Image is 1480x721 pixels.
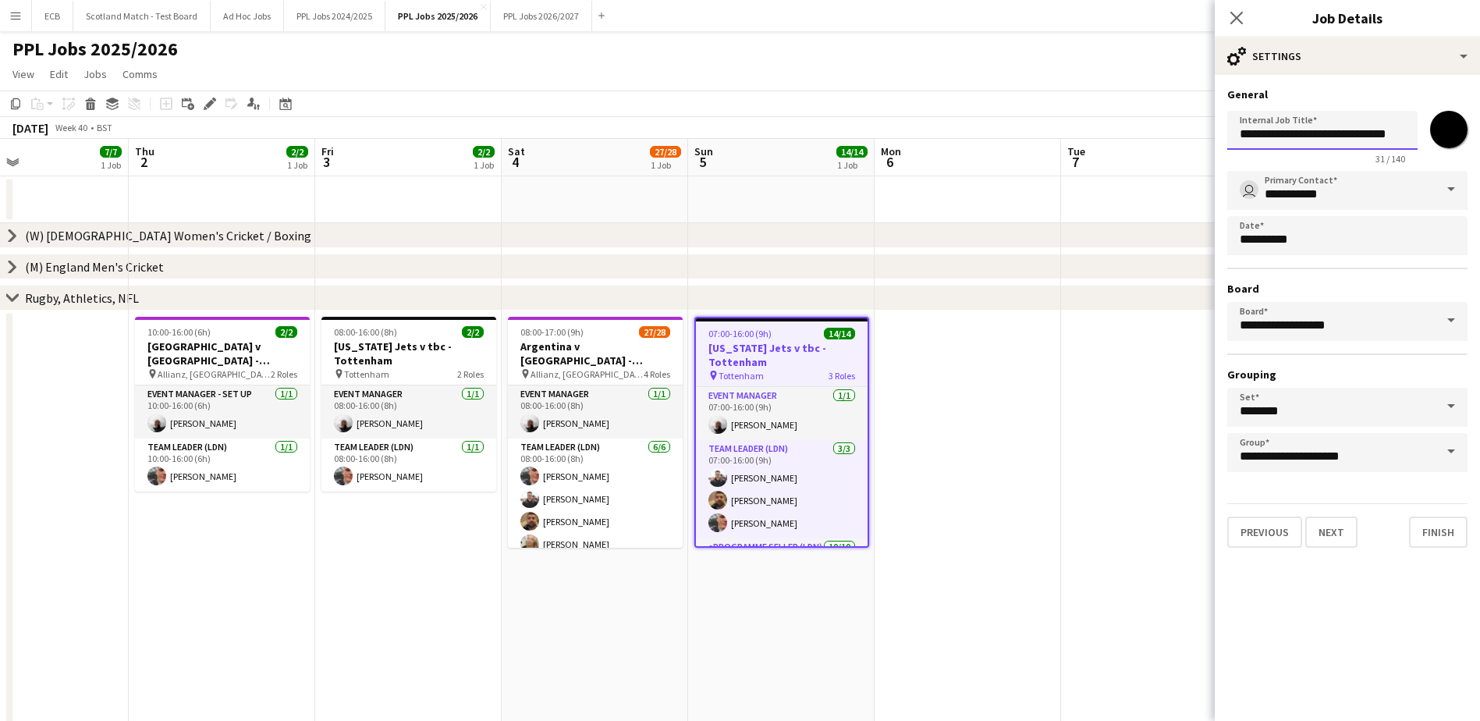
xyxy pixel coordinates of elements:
app-card-role: Event Manager1/108:00-16:00 (8h)[PERSON_NAME] [321,385,496,439]
span: 2/2 [473,146,495,158]
a: Jobs [77,64,113,84]
button: Finish [1409,517,1468,548]
span: 14/14 [824,328,855,339]
div: (M) England Men's Cricket [25,259,164,275]
div: Rugby, Athletics, NFL [25,290,139,306]
div: 1 Job [287,159,307,171]
span: Thu [135,144,154,158]
span: Edit [50,67,68,81]
div: Settings [1215,37,1480,75]
button: PPL Jobs 2024/2025 [284,1,385,31]
h1: PPL Jobs 2025/2026 [12,37,178,61]
app-card-role: Team Leader (LDN)1/110:00-16:00 (6h)[PERSON_NAME] [135,439,310,492]
button: PPL Jobs 2025/2026 [385,1,491,31]
div: 1 Job [101,159,121,171]
span: 2/2 [275,326,297,338]
a: Comms [116,64,164,84]
span: Allianz, [GEOGRAPHIC_DATA] [158,368,271,380]
span: Jobs [83,67,107,81]
span: Fri [321,144,334,158]
span: 31 / 140 [1363,153,1418,165]
span: 3 [319,153,334,171]
h3: General [1227,87,1468,101]
app-card-role: Team Leader (LDN)3/307:00-16:00 (9h)[PERSON_NAME][PERSON_NAME][PERSON_NAME] [696,440,868,538]
h3: Job Details [1215,8,1480,28]
app-card-role: Event Manager - Set up1/110:00-16:00 (6h)[PERSON_NAME] [135,385,310,439]
button: Previous [1227,517,1302,548]
div: (W) [DEMOGRAPHIC_DATA] Women's Cricket / Boxing [25,228,311,243]
app-card-role: Team Leader (LDN)1/108:00-16:00 (8h)[PERSON_NAME] [321,439,496,492]
span: 2 [133,153,154,171]
h3: [GEOGRAPHIC_DATA] v [GEOGRAPHIC_DATA] - Allianz, [GEOGRAPHIC_DATA] - Setup [135,339,310,368]
span: 14/14 [836,146,868,158]
span: 27/28 [639,326,670,338]
span: 2 Roles [457,368,484,380]
button: ECB [32,1,73,31]
span: 7/7 [100,146,122,158]
div: 1 Job [651,159,680,171]
span: 08:00-17:00 (9h) [520,326,584,338]
h3: [US_STATE] Jets v tbc - Tottenham [696,341,868,369]
span: 6 [878,153,901,171]
span: Tue [1067,144,1085,158]
app-card-role: Event Manager1/108:00-16:00 (8h)[PERSON_NAME] [508,385,683,439]
app-job-card: 07:00-16:00 (9h)14/14[US_STATE] Jets v tbc - Tottenham Tottenham3 RolesEvent Manager1/107:00-16:0... [694,317,869,548]
h3: Grouping [1227,368,1468,382]
h3: Argentina v [GEOGRAPHIC_DATA] - Allianz, [GEOGRAPHIC_DATA] - 15:10 KO [508,339,683,368]
div: BST [97,122,112,133]
app-card-role: Event Manager1/107:00-16:00 (9h)[PERSON_NAME] [696,387,868,440]
app-card-role: Team Leader (LDN)6/608:00-16:00 (8h)[PERSON_NAME][PERSON_NAME][PERSON_NAME][PERSON_NAME] [508,439,683,605]
span: 7 [1065,153,1085,171]
button: Scotland Match - Test Board [73,1,211,31]
a: Edit [44,64,74,84]
button: Ad Hoc Jobs [211,1,284,31]
span: View [12,67,34,81]
span: Tottenham [344,368,389,380]
span: 08:00-16:00 (8h) [334,326,397,338]
span: 4 [506,153,525,171]
span: 07:00-16:00 (9h) [708,328,772,339]
span: 2/2 [462,326,484,338]
span: 4 Roles [644,368,670,380]
span: Comms [122,67,158,81]
h3: Board [1227,282,1468,296]
a: View [6,64,41,84]
span: Tottenham [719,370,764,382]
span: 27/28 [650,146,681,158]
span: 2 Roles [271,368,297,380]
span: 5 [692,153,713,171]
app-job-card: 10:00-16:00 (6h)2/2[GEOGRAPHIC_DATA] v [GEOGRAPHIC_DATA] - Allianz, [GEOGRAPHIC_DATA] - Setup All... [135,317,310,492]
span: Week 40 [51,122,91,133]
span: Mon [881,144,901,158]
app-job-card: 08:00-17:00 (9h)27/28Argentina v [GEOGRAPHIC_DATA] - Allianz, [GEOGRAPHIC_DATA] - 15:10 KO Allian... [508,317,683,548]
button: PPL Jobs 2026/2027 [491,1,592,31]
button: Next [1305,517,1358,548]
span: 10:00-16:00 (6h) [147,326,211,338]
span: 2/2 [286,146,308,158]
div: 1 Job [474,159,494,171]
span: Allianz, [GEOGRAPHIC_DATA] [531,368,644,380]
div: [DATE] [12,120,48,136]
h3: [US_STATE] Jets v tbc - Tottenham [321,339,496,368]
app-job-card: 08:00-16:00 (8h)2/2[US_STATE] Jets v tbc - Tottenham Tottenham2 RolesEvent Manager1/108:00-16:00 ... [321,317,496,492]
span: 3 Roles [829,370,855,382]
span: Sat [508,144,525,158]
span: Sun [694,144,713,158]
div: 1 Job [837,159,867,171]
